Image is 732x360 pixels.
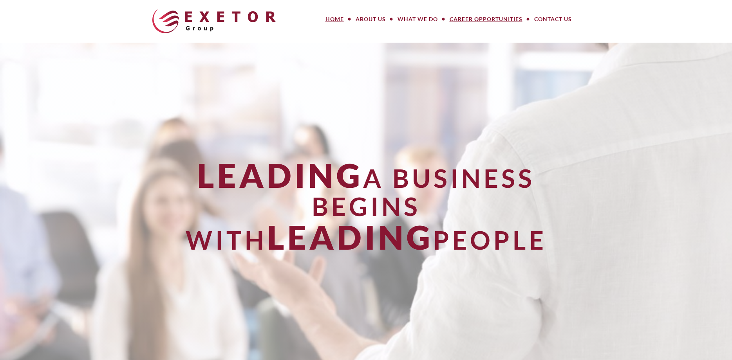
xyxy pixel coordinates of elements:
a: Career Opportunities [444,11,528,27]
a: What We Do [392,11,444,27]
a: Home [320,11,350,27]
a: About Us [350,11,392,27]
a: Contact Us [528,11,578,27]
img: The Exetor Group [152,9,276,33]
